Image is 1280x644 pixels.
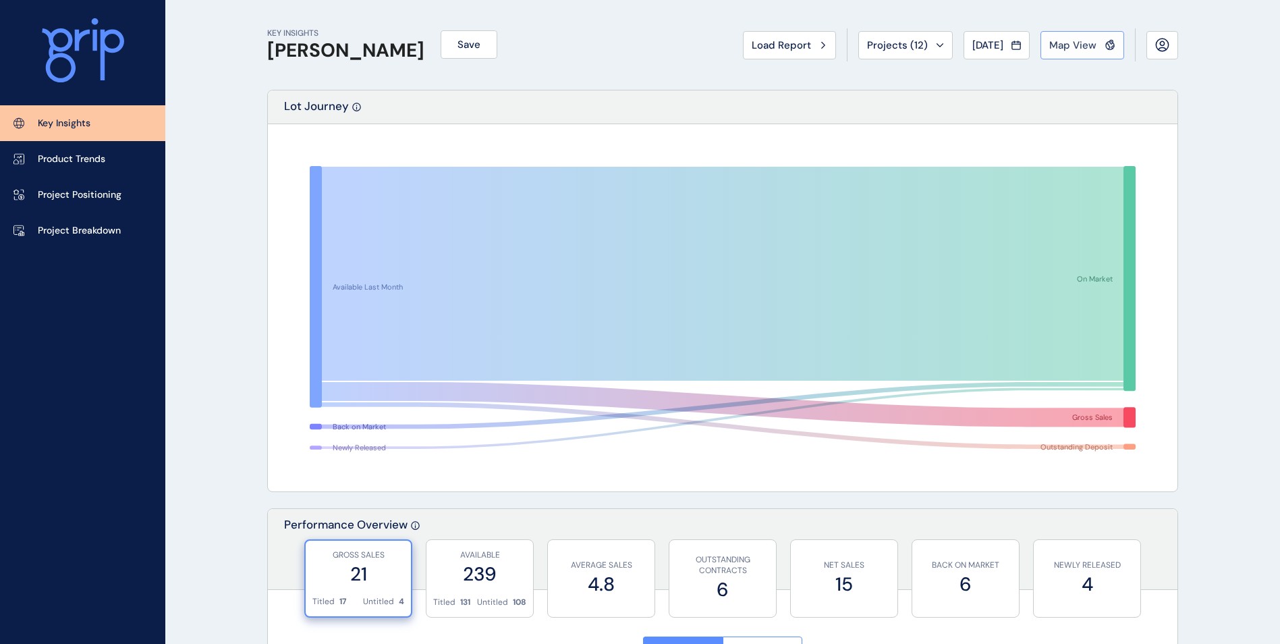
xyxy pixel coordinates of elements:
p: 108 [513,597,526,608]
span: Load Report [752,38,811,52]
button: Map View [1040,31,1124,59]
p: Lot Journey [284,99,349,124]
label: 15 [798,571,891,597]
p: AVERAGE SALES [555,560,648,571]
label: 21 [312,561,404,587]
label: 4.8 [555,571,648,597]
button: Save [441,30,497,59]
p: 17 [339,596,346,608]
button: [DATE] [964,31,1030,59]
button: Load Report [743,31,836,59]
h1: [PERSON_NAME] [267,39,424,62]
p: Project Positioning [38,188,121,202]
p: GROSS SALES [312,549,404,561]
p: Untitled [477,597,508,608]
p: Product Trends [38,153,105,166]
p: BACK ON MARKET [919,560,1012,571]
p: Project Breakdown [38,224,121,238]
label: 239 [433,561,526,587]
span: Projects ( 12 ) [867,38,928,52]
p: Key Insights [38,117,90,130]
p: NEWLY RELEASED [1040,560,1134,571]
p: Untitled [363,596,394,608]
p: OUTSTANDING CONTRACTS [676,554,769,577]
span: Save [457,38,480,51]
label: 6 [919,571,1012,597]
p: AVAILABLE [433,549,526,561]
p: KEY INSIGHTS [267,28,424,39]
p: 4 [399,596,404,608]
p: NET SALES [798,560,891,571]
button: Projects (12) [858,31,953,59]
span: [DATE] [972,38,1003,52]
label: 4 [1040,571,1134,597]
p: Performance Overview [284,517,408,589]
p: Titled [312,596,335,608]
p: 131 [460,597,470,608]
p: Titled [433,597,455,608]
label: 6 [676,576,769,603]
span: Map View [1049,38,1096,52]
